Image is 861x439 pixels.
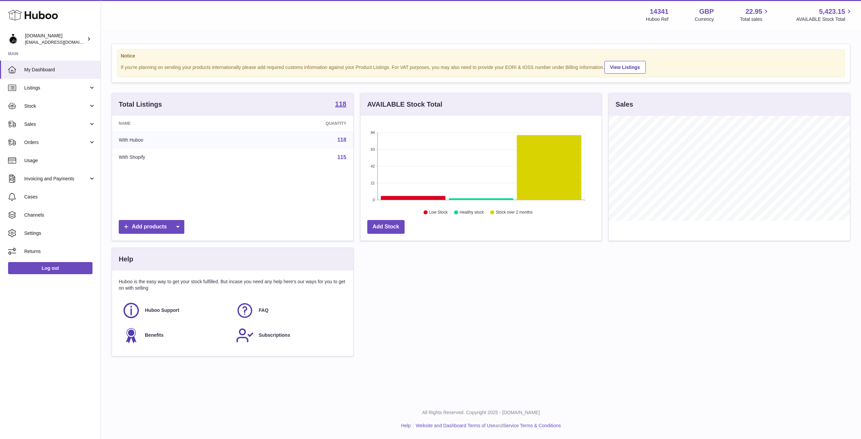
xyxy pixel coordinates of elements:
p: All Rights Reserved. Copyright 2025 - [DOMAIN_NAME] [106,409,856,416]
text: 0 [373,198,375,202]
span: Returns [24,248,96,255]
a: FAQ [236,301,343,320]
a: 5,423.15 AVAILABLE Stock Total [796,7,853,23]
div: If you're planning on sending your products internationally please add required customs informati... [121,60,841,74]
th: Quantity [242,116,353,131]
text: Stock over 2 months [496,210,532,215]
text: 21 [371,181,375,185]
div: Currency [695,16,714,23]
span: Listings [24,85,88,91]
strong: GBP [699,7,714,16]
a: 115 [337,154,346,160]
a: View Listings [604,61,646,74]
span: Orders [24,139,88,146]
a: Website and Dashboard Terms of Use [416,423,495,428]
span: Stock [24,103,88,109]
td: With Shopify [112,149,242,166]
li: and [413,423,561,429]
a: 118 [335,101,346,109]
span: Cases [24,194,96,200]
span: Benefits [145,332,163,338]
h3: AVAILABLE Stock Total [367,100,442,109]
th: Name [112,116,242,131]
a: Huboo Support [122,301,229,320]
span: FAQ [259,307,268,314]
text: 63 [371,147,375,151]
a: Add Stock [367,220,405,234]
h3: Total Listings [119,100,162,109]
span: AVAILABLE Stock Total [796,16,853,23]
strong: 118 [335,101,346,107]
text: 42 [371,164,375,168]
a: Benefits [122,326,229,344]
span: Usage [24,157,96,164]
span: 22.95 [745,7,762,16]
span: My Dashboard [24,67,96,73]
a: Log out [8,262,92,274]
h3: Sales [615,100,633,109]
text: Low Stock [429,210,448,215]
a: Add products [119,220,184,234]
span: Channels [24,212,96,218]
span: Huboo Support [145,307,179,314]
span: Sales [24,121,88,127]
text: Healthy stock [459,210,484,215]
a: 22.95 Total sales [740,7,770,23]
text: 84 [371,131,375,135]
div: [DOMAIN_NAME] [25,33,85,45]
span: Settings [24,230,96,236]
img: theperfumesampler@gmail.com [8,34,18,44]
span: Total sales [740,16,770,23]
p: Huboo is the easy way to get your stock fulfilled. But incase you need any help here's our ways f... [119,279,346,291]
div: Huboo Ref [646,16,669,23]
a: Help [401,423,411,428]
td: With Huboo [112,131,242,149]
span: Invoicing and Payments [24,176,88,182]
h3: Help [119,255,133,264]
span: Subscriptions [259,332,290,338]
span: [EMAIL_ADDRESS][DOMAIN_NAME] [25,39,99,45]
a: Service Terms & Conditions [503,423,561,428]
strong: Notice [121,53,841,59]
a: 118 [337,137,346,143]
strong: 14341 [650,7,669,16]
span: 5,423.15 [819,7,845,16]
a: Subscriptions [236,326,343,344]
